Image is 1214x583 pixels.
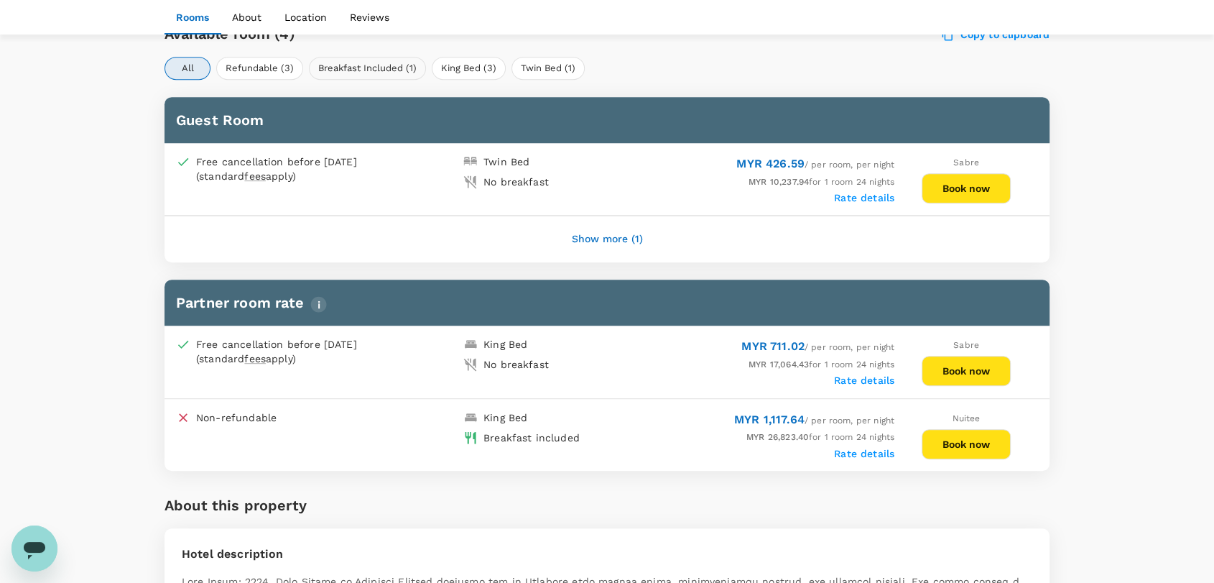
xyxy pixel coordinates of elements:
[196,155,390,183] div: Free cancellation before [DATE] (standard apply)
[165,57,210,80] button: All
[749,177,809,187] span: MYR 10,237.94
[483,431,580,445] div: Breakfast included
[834,375,894,386] label: Rate details
[741,342,894,352] span: / per room, per night
[483,175,549,189] div: No breakfast
[463,410,478,425] img: king-bed-icon
[483,410,527,425] div: King Bed
[922,356,1011,386] button: Book now
[734,416,894,426] span: / per room, per night
[942,28,1049,41] label: Copy to clipboard
[552,222,663,257] button: Show more (1)
[244,353,266,364] span: fees
[350,10,389,24] p: Reviews
[922,429,1011,459] button: Book now
[511,57,585,80] button: Twin Bed (1)
[834,192,894,203] label: Rate details
[176,10,209,24] p: Rooms
[309,57,426,80] button: Breakfast Included (1)
[734,413,805,426] span: MYR 1,117.64
[196,410,277,425] p: Non-refundable
[176,109,1038,132] h6: Guest Room
[11,525,57,571] iframe: Button to launch messaging window
[483,357,549,372] div: No breakfast
[741,339,805,353] span: MYR 711.02
[196,337,390,366] div: Free cancellation before [DATE] (standard apply)
[463,155,478,169] img: double-bed-icon
[310,296,327,313] img: info-tooltip-icon
[749,359,894,369] span: for 1 room 24 nights
[244,170,266,182] span: fees
[483,337,527,352] div: King Bed
[165,494,307,517] h6: About this property
[463,337,478,352] img: king-bed-icon
[953,157,979,167] span: Sabre
[483,155,529,169] div: Twin Bed
[953,413,981,423] span: Nuitee
[176,291,1038,314] h6: Partner room rate
[232,10,261,24] p: About
[953,340,979,350] span: Sabre
[736,160,894,170] span: / per room, per night
[216,57,303,80] button: Refundable (3)
[834,448,894,459] label: Rate details
[746,432,809,442] span: MYR 26,823.40
[749,359,809,369] span: MYR 17,064.43
[749,177,894,187] span: for 1 room 24 nights
[746,432,894,442] span: for 1 room 24 nights
[736,157,805,170] span: MYR 426.59
[182,546,1032,563] p: Hotel description
[922,173,1011,203] button: Book now
[432,57,506,80] button: King Bed (3)
[284,10,327,24] p: Location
